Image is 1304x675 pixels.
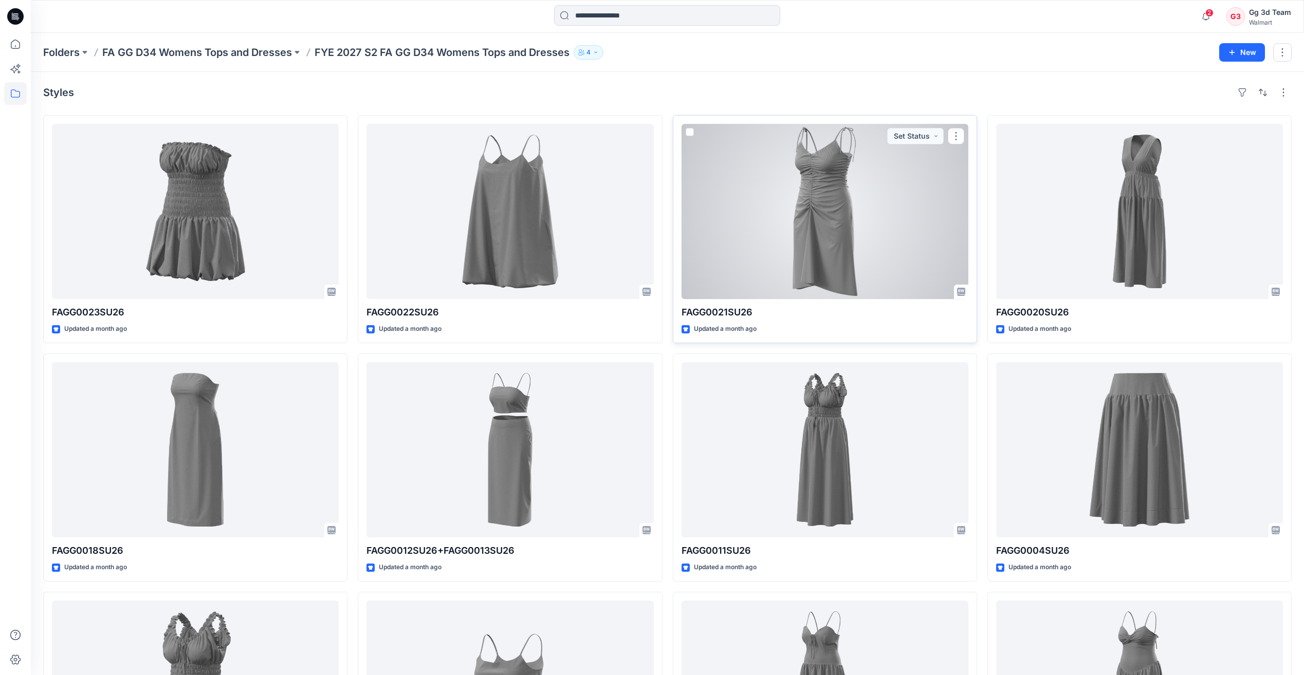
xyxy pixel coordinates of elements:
p: FAGG0011SU26 [682,543,968,558]
p: Updated a month ago [64,562,127,573]
p: Updated a month ago [1008,324,1071,334]
a: FAGG0020SU26 [996,124,1283,299]
p: Updated a month ago [379,324,442,334]
a: FAGG0011SU26 [682,362,968,537]
button: 4 [574,45,603,60]
span: 2 [1205,9,1214,17]
p: Updated a month ago [64,324,127,334]
p: FAGG0023SU26 [52,305,339,320]
p: FYE 2027 S2 FA GG D34 Womens Tops and Dresses [315,45,570,60]
a: FAGG0018SU26 [52,362,339,537]
div: G3 [1226,7,1245,26]
a: FAGG0021SU26 [682,124,968,299]
h4: Styles [43,86,74,99]
p: FAGG0004SU26 [996,543,1283,558]
div: Walmart [1249,18,1291,26]
a: FAGG0023SU26 [52,124,339,299]
p: FAGG0021SU26 [682,305,968,320]
p: Updated a month ago [694,562,757,573]
a: FAGG0022SU26 [366,124,653,299]
a: FAGG0012SU26+FAGG0013SU26 [366,362,653,537]
p: Updated a month ago [379,562,442,573]
p: FAGG0018SU26 [52,543,339,558]
p: 4 [586,47,591,58]
a: Folders [43,45,80,60]
a: FA GG D34 Womens Tops and Dresses [102,45,292,60]
p: Updated a month ago [1008,562,1071,573]
a: FAGG0004SU26 [996,362,1283,537]
div: Gg 3d Team [1249,6,1291,18]
p: FAGG0022SU26 [366,305,653,320]
p: FAGG0020SU26 [996,305,1283,320]
button: New [1219,43,1265,62]
p: Updated a month ago [694,324,757,334]
p: FAGG0012SU26+FAGG0013SU26 [366,543,653,558]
